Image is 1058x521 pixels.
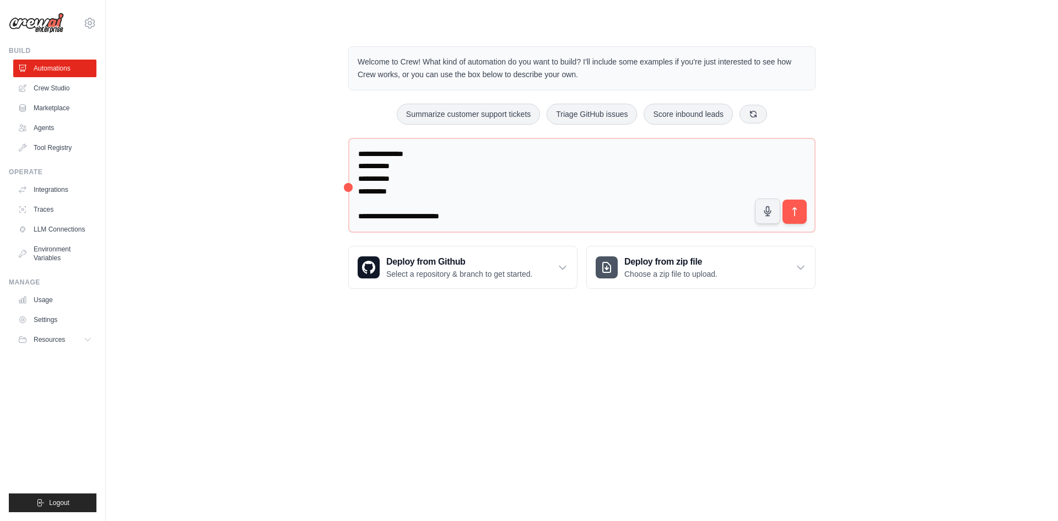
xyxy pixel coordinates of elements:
[13,60,96,77] a: Automations
[13,119,96,137] a: Agents
[13,221,96,238] a: LLM Connections
[547,104,637,125] button: Triage GitHub issues
[386,255,532,268] h3: Deploy from Github
[13,240,96,267] a: Environment Variables
[9,278,96,287] div: Manage
[624,268,717,280] p: Choose a zip file to upload.
[34,335,65,344] span: Resources
[13,291,96,309] a: Usage
[358,56,806,81] p: Welcome to Crew! What kind of automation do you want to build? I'll include some examples if you'...
[624,255,717,268] h3: Deploy from zip file
[13,99,96,117] a: Marketplace
[9,46,96,55] div: Build
[386,268,532,280] p: Select a repository & branch to get started.
[644,104,733,125] button: Score inbound leads
[49,498,69,507] span: Logout
[13,139,96,157] a: Tool Registry
[397,104,540,125] button: Summarize customer support tickets
[9,493,96,512] button: Logout
[13,181,96,198] a: Integrations
[13,331,96,348] button: Resources
[9,13,64,34] img: Logo
[13,201,96,218] a: Traces
[13,79,96,97] a: Crew Studio
[13,311,96,329] a: Settings
[9,168,96,176] div: Operate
